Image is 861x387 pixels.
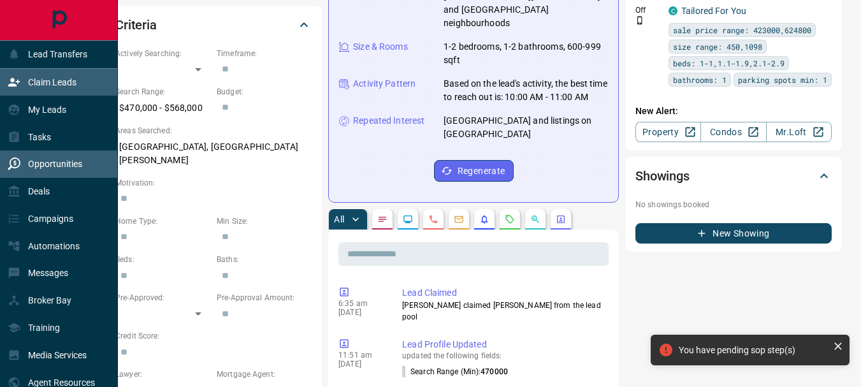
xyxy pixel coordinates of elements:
[479,214,489,224] svg: Listing Alerts
[115,10,312,40] div: Criteria
[673,73,727,86] span: bathrooms: 1
[338,351,383,360] p: 11:51 am
[635,166,690,186] h2: Showings
[681,6,746,16] a: Tailored For You
[403,214,413,224] svg: Lead Browsing Activity
[556,214,566,224] svg: Agent Actions
[217,292,312,303] p: Pre-Approval Amount:
[635,223,832,244] button: New Showing
[673,40,762,53] span: size range: 450,1098
[334,215,344,224] p: All
[635,122,701,142] a: Property
[673,57,785,69] span: beds: 1-1,1.1-1.9,2.1-2.9
[635,4,661,16] p: Off
[353,40,408,54] p: Size & Rooms
[217,369,312,380] p: Mortgage Agent:
[115,125,312,136] p: Areas Searched:
[353,114,424,128] p: Repeated Interest
[635,105,832,118] p: New Alert:
[481,367,508,376] span: 470000
[673,24,811,36] span: sale price range: 423000,624800
[115,136,312,171] p: [GEOGRAPHIC_DATA], [GEOGRAPHIC_DATA][PERSON_NAME]
[115,330,312,342] p: Credit Score:
[115,254,210,265] p: Beds:
[505,214,515,224] svg: Requests
[115,98,210,119] p: $470,000 - $568,000
[738,73,827,86] span: parking spots min: 1
[338,299,383,308] p: 6:35 am
[377,214,387,224] svg: Notes
[115,48,210,59] p: Actively Searching:
[115,215,210,227] p: Home Type:
[115,15,157,35] h2: Criteria
[402,351,604,360] p: updated the following fields:
[700,122,766,142] a: Condos
[679,345,828,355] div: You have pending sop step(s)
[669,6,677,15] div: condos.ca
[454,214,464,224] svg: Emails
[115,369,210,380] p: Lawyer:
[530,214,540,224] svg: Opportunities
[115,177,312,189] p: Motivation:
[444,114,608,141] p: [GEOGRAPHIC_DATA] and listings on [GEOGRAPHIC_DATA]
[402,300,604,323] p: [PERSON_NAME] claimed [PERSON_NAME] from the lead pool
[635,161,832,191] div: Showings
[434,160,514,182] button: Regenerate
[428,214,438,224] svg: Calls
[635,16,644,25] svg: Push Notification Only
[353,77,416,91] p: Activity Pattern
[444,77,608,104] p: Based on the lead's activity, the best time to reach out is: 10:00 AM - 11:00 AM
[766,122,832,142] a: Mr.Loft
[217,215,312,227] p: Min Size:
[217,86,312,98] p: Budget:
[444,40,608,67] p: 1-2 bedrooms, 1-2 bathrooms, 600-999 sqft
[402,286,604,300] p: Lead Claimed
[217,254,312,265] p: Baths:
[115,86,210,98] p: Search Range:
[402,338,604,351] p: Lead Profile Updated
[402,366,508,377] p: Search Range (Min) :
[217,48,312,59] p: Timeframe:
[635,199,832,210] p: No showings booked
[338,360,383,369] p: [DATE]
[115,292,210,303] p: Pre-Approved:
[338,308,383,317] p: [DATE]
